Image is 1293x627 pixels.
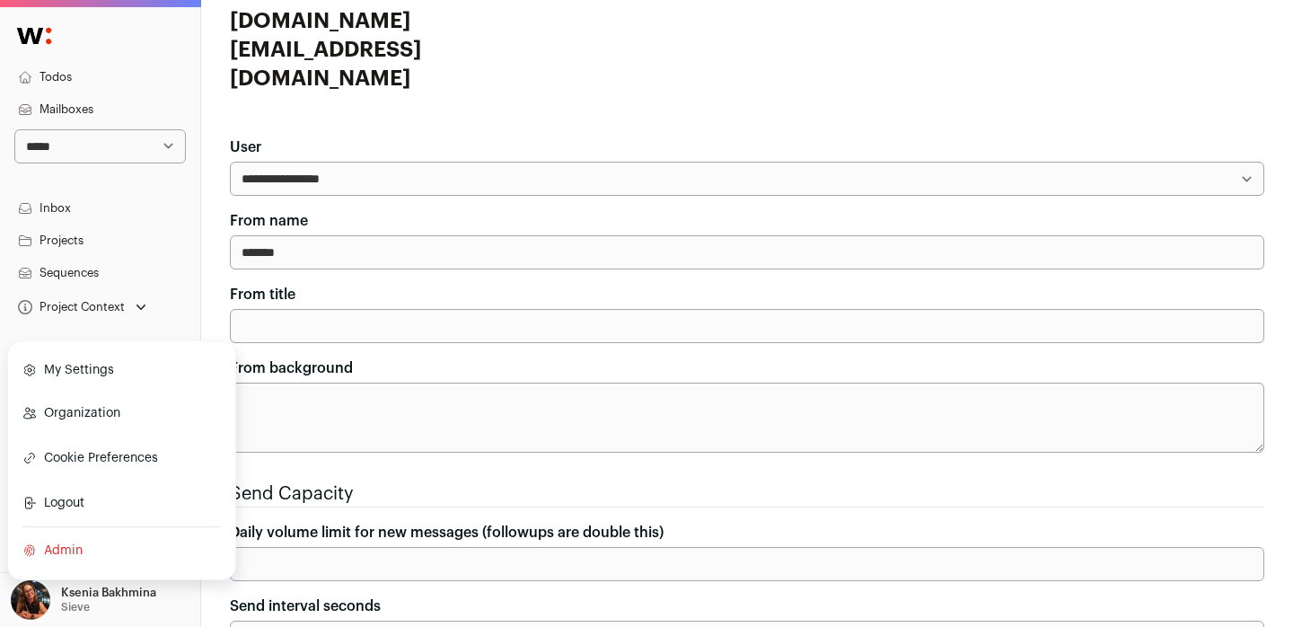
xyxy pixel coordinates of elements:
img: Wellfound [7,18,61,54]
label: Daily volume limit for new messages (followups are double this) [230,522,664,543]
button: Logout [22,483,221,523]
a: Organization [22,393,221,433]
a: Cookie Preferences [22,437,221,480]
h1: [DOMAIN_NAME][EMAIL_ADDRESS][DOMAIN_NAME] [230,7,575,93]
button: Open dropdown [7,580,160,620]
h2: Send Capacity [230,481,1264,507]
img: 13968079-medium_jpg [11,580,50,620]
label: User [230,137,261,158]
p: Sieve [61,600,90,614]
a: My Settings [22,350,221,390]
div: Project Context [14,300,125,314]
button: Open dropdown [14,295,150,320]
p: Ksenia Bakhmina [61,586,156,600]
label: From background [230,358,353,379]
a: Admin [22,531,221,570]
label: From title [230,284,295,305]
label: From name [230,210,308,232]
label: Send interval seconds [230,596,381,617]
